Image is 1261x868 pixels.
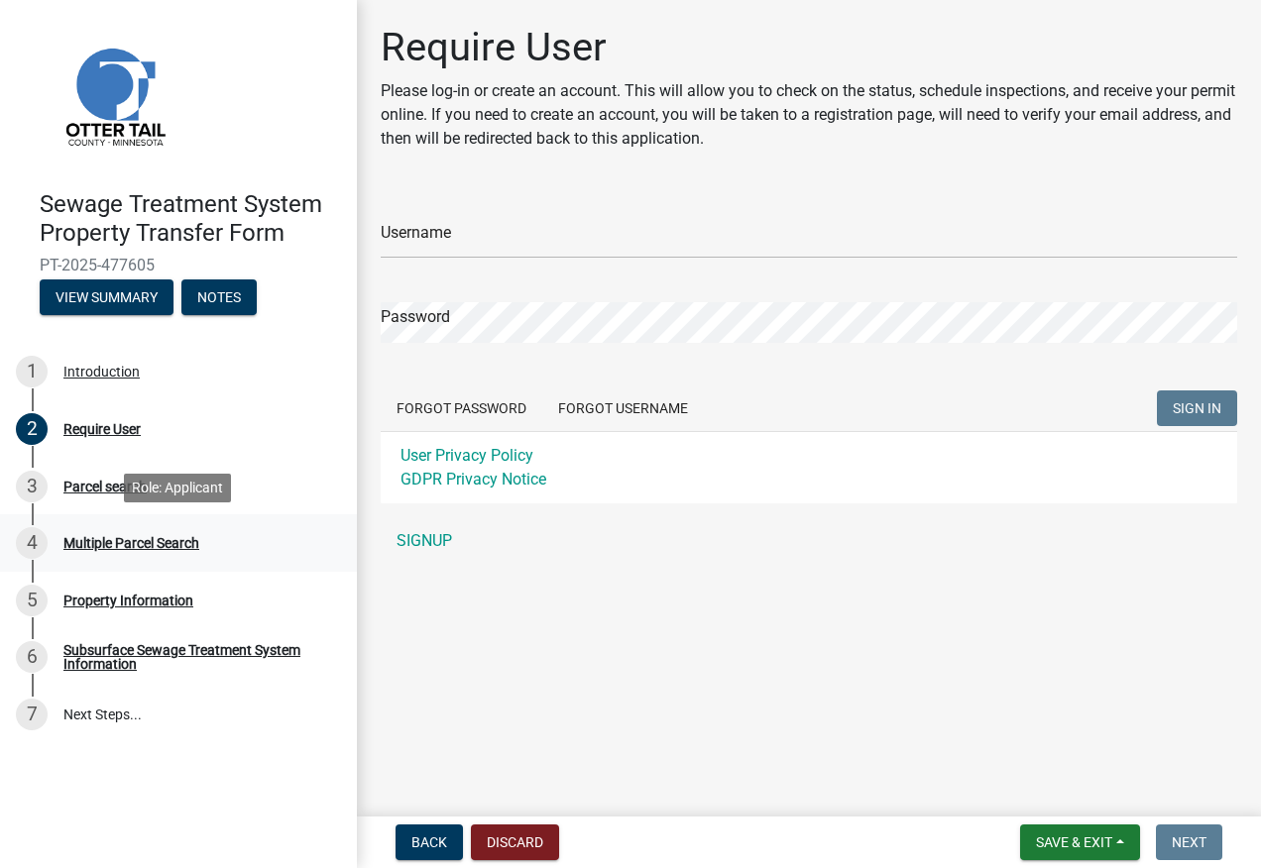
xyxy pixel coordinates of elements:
[381,521,1237,561] a: SIGNUP
[63,422,141,436] div: Require User
[16,527,48,559] div: 4
[1156,824,1222,860] button: Next
[181,290,257,306] wm-modal-confirm: Notes
[411,834,447,850] span: Back
[63,643,325,671] div: Subsurface Sewage Treatment System Information
[401,470,546,488] a: GDPR Privacy Notice
[381,24,1237,71] h1: Require User
[63,594,193,607] div: Property Information
[40,21,188,169] img: Otter Tail County, Minnesota
[542,390,704,426] button: Forgot Username
[40,290,173,306] wm-modal-confirm: Summary
[396,824,463,860] button: Back
[40,256,317,274] span: PT-2025-477605
[1036,834,1112,850] span: Save & Exit
[16,413,48,445] div: 2
[16,699,48,730] div: 7
[63,480,147,493] div: Parcel search
[40,190,341,248] h4: Sewage Treatment System Property Transfer Form
[16,585,48,616] div: 5
[16,641,48,673] div: 6
[471,824,559,860] button: Discard
[124,474,231,502] div: Role: Applicant
[381,390,542,426] button: Forgot Password
[1020,824,1140,860] button: Save & Exit
[1157,390,1237,426] button: SIGN IN
[181,279,257,315] button: Notes
[381,79,1237,151] p: Please log-in or create an account. This will allow you to check on the status, schedule inspecti...
[1173,400,1221,416] span: SIGN IN
[63,365,140,379] div: Introduction
[16,356,48,387] div: 1
[63,536,199,550] div: Multiple Parcel Search
[401,446,533,465] a: User Privacy Policy
[1172,834,1206,850] span: Next
[40,279,173,315] button: View Summary
[16,471,48,502] div: 3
